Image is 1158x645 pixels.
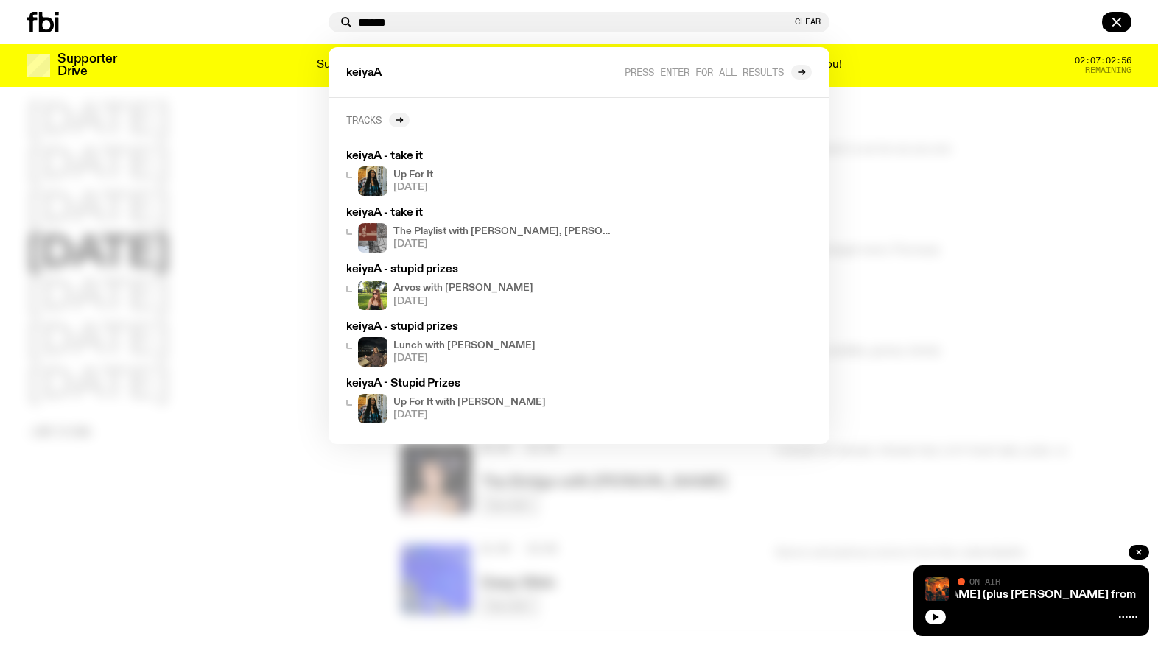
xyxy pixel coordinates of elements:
h4: Lunch with [PERSON_NAME] [393,341,536,350]
a: keiyaA - stupid prizesIzzy Page stands above looking down at Opera Bar. She poses in front of the... [340,316,623,373]
h3: keiyaA - take it [346,151,617,162]
span: [DATE] [393,353,536,363]
h3: keiyaA - Stupid Prizes [346,378,617,390]
h4: Arvos with [PERSON_NAME] [393,283,533,293]
span: [DATE] [393,410,546,420]
a: Press enter for all results [625,65,812,80]
a: keiyaA - Stupid PrizesIfy - a Brown Skin girl with black braided twists, looking up to the side w... [340,373,623,429]
h3: keiyaA - take it [346,208,617,219]
img: Ify - a Brown Skin girl with black braided twists, looking up to the side with her tongue stickin... [358,166,387,196]
h4: The Playlist with [PERSON_NAME], [PERSON_NAME], and Raf [393,227,617,236]
span: [DATE] [393,297,533,306]
p: Supporter Drive 2025: Shaping the future of our city’s music, arts, and culture - with the help o... [317,59,842,72]
h2: Tracks [346,114,382,125]
h4: Up For It [393,170,433,180]
a: keiyaA - take itIfy - a Brown Skin girl with black braided twists, looking up to the side with he... [340,145,623,202]
img: Ify - a Brown Skin girl with black braided twists, looking up to the side with her tongue stickin... [358,394,387,423]
h4: Up For It with [PERSON_NAME] [393,398,546,407]
button: Clear [795,18,821,26]
span: Press enter for all results [625,66,784,77]
span: keiyaA [346,68,382,79]
h3: keiyaA - stupid prizes [346,322,617,333]
span: On Air [969,577,1000,586]
span: Remaining [1085,66,1131,74]
h3: keiyaA - stupid prizes [346,264,617,275]
span: [DATE] [393,239,617,249]
a: keiyaA - stupid prizesLizzie Bowles is sitting in a bright green field of grass, with dark sungla... [340,258,623,315]
a: Tracks [346,113,410,127]
span: 02:07:02:56 [1075,57,1131,65]
span: [DATE] [393,183,433,192]
a: keiyaA - take itThe Playlist with [PERSON_NAME], [PERSON_NAME], and Raf[DATE] [340,202,623,258]
h3: Supporter Drive [57,53,116,78]
img: Izzy Page stands above looking down at Opera Bar. She poses in front of the Harbour Bridge in the... [358,337,387,367]
img: Lizzie Bowles is sitting in a bright green field of grass, with dark sunglasses and a black top. ... [358,281,387,310]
